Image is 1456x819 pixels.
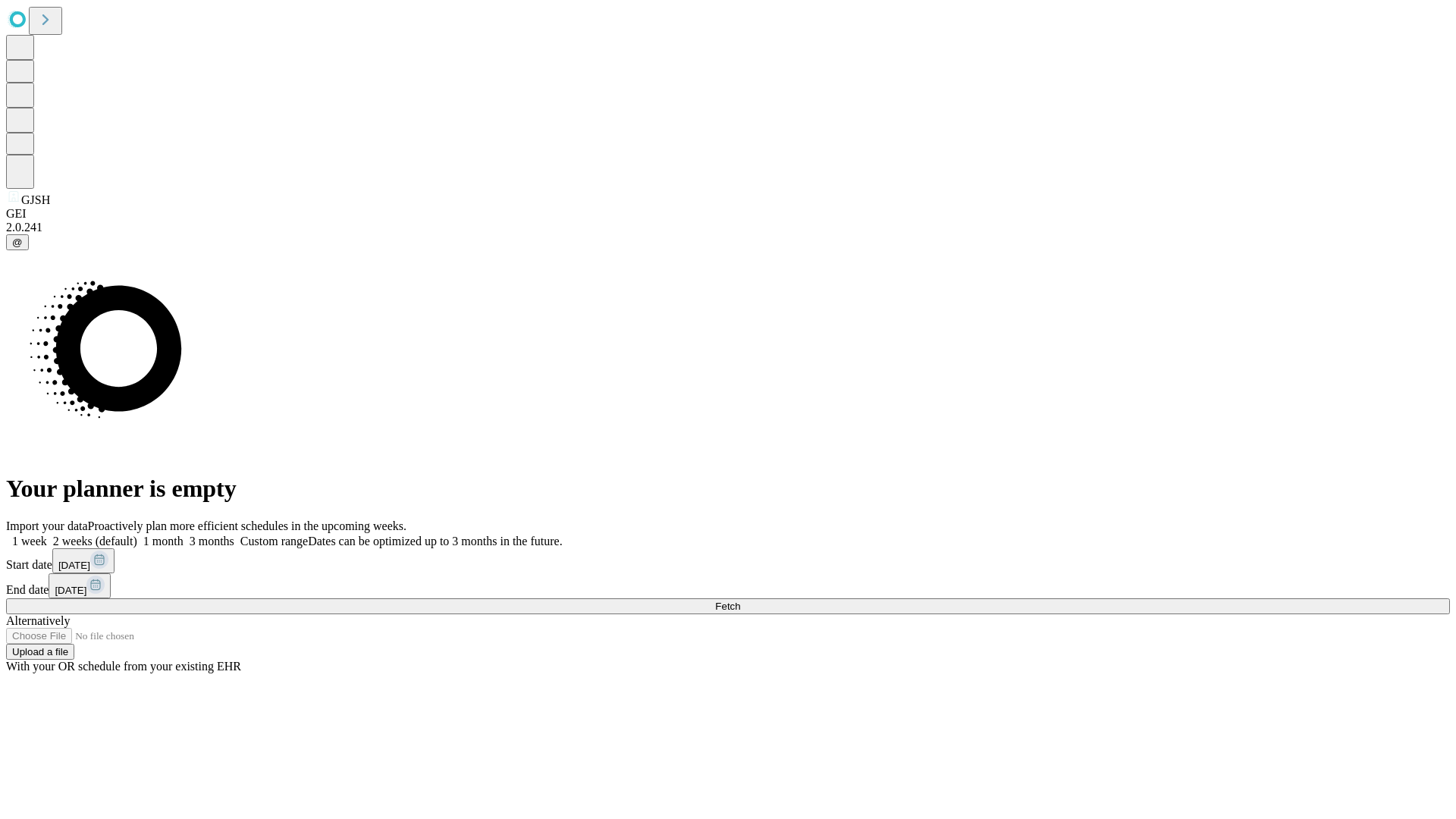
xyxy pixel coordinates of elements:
div: Start date [6,548,1450,573]
div: 2.0.241 [6,221,1450,234]
span: Custom range [240,535,308,548]
h1: Your planner is empty [6,475,1450,503]
button: [DATE] [49,573,111,598]
span: 1 month [143,535,184,548]
button: @ [6,234,29,250]
span: @ [12,237,23,248]
span: Fetch [715,601,740,612]
button: Fetch [6,598,1450,614]
span: Alternatively [6,614,70,627]
span: [DATE] [58,560,90,571]
span: 3 months [190,535,234,548]
span: 2 weeks (default) [53,535,137,548]
div: GEI [6,207,1450,221]
span: With your OR schedule from your existing EHR [6,660,241,673]
div: End date [6,573,1450,598]
span: Import your data [6,519,88,532]
button: [DATE] [52,548,115,573]
span: GJSH [21,193,50,206]
span: 1 week [12,535,47,548]
span: [DATE] [55,585,86,596]
button: Upload a file [6,644,74,660]
span: Dates can be optimized up to 3 months in the future. [308,535,562,548]
span: Proactively plan more efficient schedules in the upcoming weeks. [88,519,406,532]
